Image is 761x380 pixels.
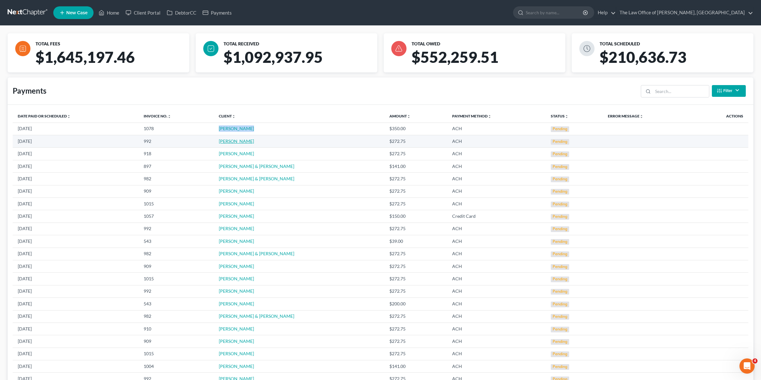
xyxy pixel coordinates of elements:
[13,197,139,210] td: [DATE]
[139,360,214,373] td: 1004
[139,335,214,348] td: 909
[219,151,254,156] a: [PERSON_NAME]
[551,177,569,182] div: Pending
[447,197,546,210] td: ACH
[384,173,447,185] td: $272.75
[139,123,214,135] td: 1078
[219,163,294,169] a: [PERSON_NAME] & [PERSON_NAME]
[551,327,569,332] div: Pending
[13,210,139,223] td: [DATE]
[219,138,254,144] a: [PERSON_NAME]
[139,223,214,235] td: 992
[13,298,139,310] td: [DATE]
[551,151,569,157] div: Pending
[407,115,411,118] i: unfold_more
[447,135,546,148] td: ACH
[551,314,569,320] div: Pending
[139,323,214,335] td: 910
[219,201,254,206] a: [PERSON_NAME]
[139,285,214,297] td: 992
[389,114,411,118] a: Amountunfold_more
[219,288,254,294] a: [PERSON_NAME]
[447,298,546,310] td: ACH
[139,160,214,172] td: 897
[551,289,569,295] div: Pending
[384,223,447,235] td: $272.75
[447,160,546,172] td: ACH
[597,48,758,72] div: $210,636.73
[551,239,569,245] div: Pending
[219,226,254,231] a: [PERSON_NAME]
[36,41,187,47] div: TOTAL FEES
[616,7,753,18] a: The Law Office of [PERSON_NAME], [GEOGRAPHIC_DATA]
[653,85,709,97] input: Search...
[18,114,71,118] a: Date Paid or Scheduledunfold_more
[551,226,569,232] div: Pending
[565,115,569,118] i: unfold_more
[219,313,294,319] a: [PERSON_NAME] & [PERSON_NAME]
[13,235,139,248] td: [DATE]
[13,348,139,360] td: [DATE]
[221,48,382,72] div: $1,092,937.95
[203,41,218,56] img: icon-check-083e517794b2d0c9857e4f635ab0b7af2d0c08d6536bacabfc8e022616abee0b.svg
[551,277,569,282] div: Pending
[391,41,407,56] img: icon-danger-e58c4ab046b7aead248db79479122951d35969c85d4bc7e3c99ded9e97da88b9.svg
[13,323,139,335] td: [DATE]
[139,210,214,223] td: 1057
[139,260,214,272] td: 909
[488,115,491,118] i: unfold_more
[384,285,447,297] td: $272.75
[219,338,254,344] a: [PERSON_NAME]
[232,115,236,118] i: unfold_more
[551,126,569,132] div: Pending
[384,135,447,148] td: $272.75
[551,339,569,345] div: Pending
[694,110,748,123] th: Actions
[139,298,214,310] td: 543
[219,326,254,331] a: [PERSON_NAME]
[551,364,569,370] div: Pending
[447,248,546,260] td: ACH
[608,114,643,118] a: Error Messageunfold_more
[139,197,214,210] td: 1015
[447,148,546,160] td: ACH
[13,135,139,148] td: [DATE]
[139,135,214,148] td: 992
[447,273,546,285] td: ACH
[447,210,546,223] td: Credit Card
[384,235,447,248] td: $39.00
[219,114,236,118] a: Clientunfold_more
[551,351,569,357] div: Pending
[384,348,447,360] td: $272.75
[139,248,214,260] td: 982
[752,358,758,363] span: 4
[384,185,447,197] td: $272.75
[139,348,214,360] td: 1015
[412,41,563,47] div: TOTAL OWED
[384,123,447,135] td: $350.00
[13,160,139,172] td: [DATE]
[384,160,447,172] td: $141.00
[219,301,254,306] a: [PERSON_NAME]
[447,185,546,197] td: ACH
[447,123,546,135] td: ACH
[13,285,139,297] td: [DATE]
[219,213,254,219] a: [PERSON_NAME]
[219,188,254,194] a: [PERSON_NAME]
[122,7,164,18] a: Client Portal
[551,114,569,118] a: Statusunfold_more
[384,260,447,272] td: $272.75
[551,202,569,207] div: Pending
[447,323,546,335] td: ACH
[447,223,546,235] td: ACH
[551,139,569,145] div: Pending
[447,360,546,373] td: ACH
[447,348,546,360] td: ACH
[164,7,199,18] a: DebtorCC
[224,41,375,47] div: TOTAL RECEIVED
[447,310,546,323] td: ACH
[219,238,254,244] a: [PERSON_NAME]
[167,115,171,118] i: unfold_more
[551,302,569,307] div: Pending
[384,310,447,323] td: $272.75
